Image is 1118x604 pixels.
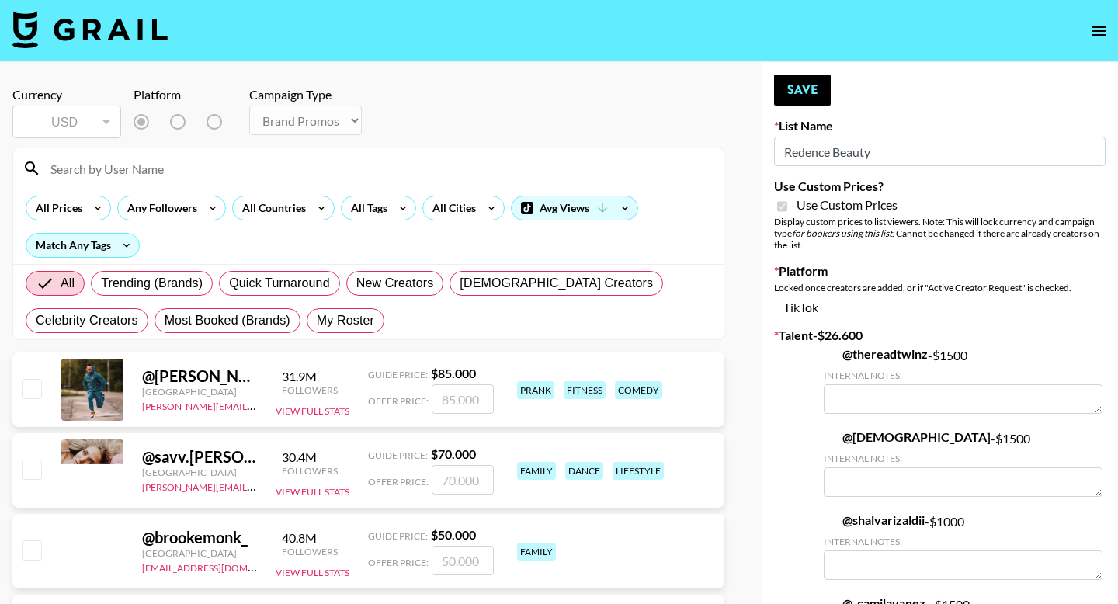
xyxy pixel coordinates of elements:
[577,381,619,399] div: fitness
[381,530,441,542] span: Guide Price:
[824,522,1102,589] div: - $ 1000
[444,446,489,461] strong: $ 70.000
[12,87,121,102] div: Currency
[512,196,637,220] div: Avg Views
[276,486,349,498] button: View Full Stats
[276,531,300,556] img: TikTok
[444,527,489,542] strong: $ 50.000
[61,274,75,293] span: All
[824,439,1102,506] div: - $ 1500
[824,356,928,371] a: @thereadtwinz
[342,196,391,220] div: All Tags
[219,109,244,134] img: Instagram
[824,545,1102,557] div: Internal Notes:
[445,384,507,414] input: 85.000
[276,450,300,475] img: TikTok
[824,462,1102,474] div: Internal Notes:
[142,467,257,478] div: [GEOGRAPHIC_DATA]
[307,384,363,396] div: Followers
[824,357,836,370] img: TikTok
[142,478,372,493] a: [PERSON_NAME][EMAIL_ADDRESS][DOMAIN_NAME]
[824,440,836,453] img: TikTok
[118,196,200,220] div: Any Followers
[276,567,349,578] button: View Full Stats
[142,386,257,397] div: [GEOGRAPHIC_DATA]
[142,447,257,467] div: @ savv.[PERSON_NAME]
[12,11,168,48] img: Grail Talent
[26,234,139,257] div: Match Any Tags
[530,462,569,480] div: family
[307,450,363,465] div: 30.4M
[324,87,436,102] div: Campaign Type
[774,282,1106,293] div: Locked once creators are added, or if "Active Creator Request" is checked.
[165,311,290,330] span: Most Booked (Brands)
[142,547,257,559] div: [GEOGRAPHIC_DATA]
[158,109,182,134] img: TikTok
[824,439,991,454] a: @[DEMOGRAPHIC_DATA]
[445,546,507,575] input: 50.000
[142,559,298,574] a: [EMAIL_ADDRESS][DOMAIN_NAME]
[356,274,434,293] span: New Creators
[774,118,1106,134] label: List Name
[317,311,374,330] span: My Roster
[626,462,677,480] div: lifestyle
[381,369,441,380] span: Guide Price:
[774,300,799,325] img: TikTok
[797,197,898,213] span: Use Custom Prices
[12,102,121,141] div: Currency is locked to USD
[307,465,363,477] div: Followers
[628,381,675,399] div: comedy
[307,546,363,557] div: Followers
[280,109,305,134] img: YouTube
[460,274,653,293] span: [DEMOGRAPHIC_DATA] Creators
[381,476,442,488] span: Offer Price:
[578,462,616,480] div: dance
[276,405,349,417] button: View Full Stats
[307,530,363,546] div: 40.8M
[824,379,1102,391] div: Internal Notes:
[134,87,318,102] div: Platform
[142,528,257,547] div: @ brookemonk_
[276,370,300,394] img: TikTok
[774,216,1106,251] div: Display custom prices to list viewers. Note: This will lock currency and campaign type . Cannot b...
[134,106,318,138] div: List locked to TikTok.
[774,179,1106,194] label: Use Custom Prices?
[41,156,714,181] input: Search by User Name
[444,366,489,380] strong: $ 85.000
[142,397,372,412] a: [PERSON_NAME][EMAIL_ADDRESS][DOMAIN_NAME]
[530,543,569,561] div: family
[774,263,1106,279] label: Platform
[381,395,442,407] span: Offer Price:
[26,196,85,220] div: All Prices
[824,522,925,537] a: @shalvarizaldii
[824,523,836,536] img: TikTok
[233,196,309,220] div: All Countries
[774,337,1106,352] label: Talent - $ 26.600
[36,311,138,330] span: Celebrity Creators
[229,274,330,293] span: Quick Turnaround
[792,227,892,239] em: for bookers using this list
[307,369,363,384] div: 31.9M
[101,274,203,293] span: Trending (Brands)
[142,366,257,386] div: @ [PERSON_NAME].[PERSON_NAME]
[445,465,507,495] input: 70.000
[16,109,118,136] div: USD
[381,557,442,568] span: Offer Price:
[774,300,1106,325] div: TikTok
[381,450,441,461] span: Guide Price:
[423,196,479,220] div: All Cities
[1084,16,1115,47] button: open drawer
[530,381,568,399] div: prank
[824,356,1102,423] div: - $ 1500
[774,75,831,106] button: Save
